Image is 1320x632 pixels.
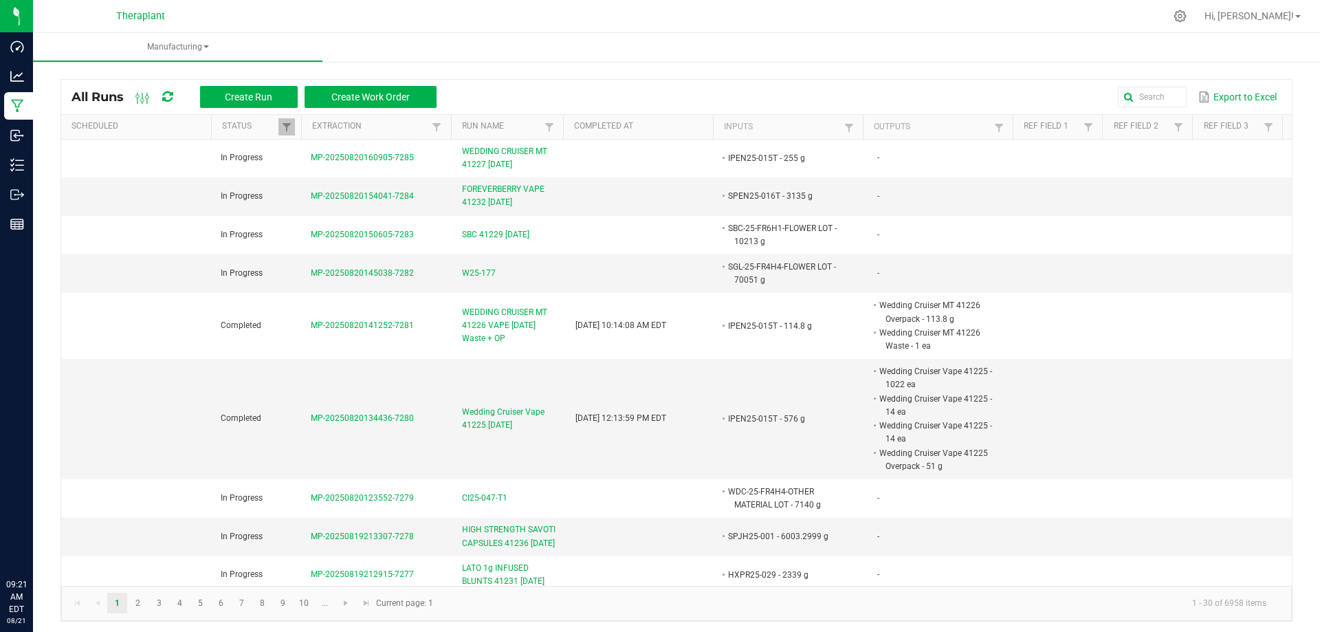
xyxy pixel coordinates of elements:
span: MP-20250820141252-7281 [311,320,414,330]
span: Hi, [PERSON_NAME]! [1204,10,1294,21]
span: MP-20250820134436-7280 [311,413,414,423]
a: Filter [1080,118,1097,135]
a: Ref Field 2Sortable [1114,121,1170,132]
a: ScheduledSortable [71,121,206,132]
button: Create Work Order [305,86,437,108]
td: - [869,479,1020,518]
li: IPEN25-015T - 114.8 g [726,319,846,333]
p: 09:21 AM EDT [6,578,27,615]
a: Page 6 [211,593,231,613]
a: Page 11 [315,593,335,613]
a: Filter [428,118,445,135]
span: Create Run [225,91,272,102]
span: MP-20250820150605-7283 [311,230,414,239]
inline-svg: Inbound [10,129,24,142]
span: In Progress [221,191,263,201]
span: WEDDING CRUISER MT 41227 [DATE] [462,145,559,171]
span: LATO 1g INFUSED BLUNTS 41231 [DATE] [462,562,559,588]
span: [DATE] 10:14:08 AM EDT [575,320,666,330]
li: Wedding Cruiser Vape 41225 - 1022 ea [877,364,997,391]
td: - [869,556,1020,594]
span: SBC 41229 [DATE] [462,228,529,241]
span: Go to the next page [340,598,351,609]
a: Page 2 [128,593,148,613]
li: IPEN25-015T - 576 g [726,412,846,426]
span: Create Work Order [331,91,410,102]
li: SBC-25-FR6H1-FLOWER LOT - 10213 g [726,221,846,248]
inline-svg: Inventory [10,158,24,172]
inline-svg: Reports [10,217,24,231]
inline-svg: Analytics [10,69,24,83]
a: Completed AtSortable [574,121,707,132]
span: W25-177 [462,267,496,280]
a: Filter [991,119,1007,136]
a: Page 1 [107,593,127,613]
span: WEDDING CRUISER MT 41226 VAPE [DATE] Waste + OP [462,306,559,346]
span: CI25-047-T1 [462,492,507,505]
span: In Progress [221,153,263,162]
inline-svg: Dashboard [10,40,24,54]
span: In Progress [221,268,263,278]
a: StatusSortable [222,121,278,132]
li: SPEN25-016T - 3135 g [726,189,846,203]
a: Ref Field 1Sortable [1024,121,1080,132]
td: - [869,177,1020,215]
iframe: Resource center unread badge [41,520,57,536]
a: Filter [1170,118,1187,135]
a: Ref Field 3Sortable [1204,121,1260,132]
li: IPEN25-015T - 255 g [726,151,846,165]
span: MP-20250820154041-7284 [311,191,414,201]
a: Filter [841,119,857,136]
td: - [869,254,1020,293]
a: Page 8 [252,593,272,613]
a: Filter [541,118,558,135]
kendo-pager: Current page: 1 [61,586,1292,621]
a: Go to the next page [336,593,356,613]
span: FOREVERBERRY VAPE 41232 [DATE] [462,183,559,209]
iframe: Resource center [14,522,55,563]
span: In Progress [221,569,263,579]
li: Wedding Cruiser Vape 41225 - 14 ea [877,419,997,446]
p: 08/21 [6,615,27,626]
span: Manufacturing [33,41,322,53]
input: Search [1118,87,1187,107]
div: All Runs [71,85,447,109]
a: Run NameSortable [462,121,541,132]
a: Page 10 [294,593,314,613]
span: MP-20250819213307-7278 [311,532,414,541]
a: Page 3 [149,593,169,613]
span: [DATE] 12:13:59 PM EDT [575,413,666,423]
span: Go to the last page [361,598,372,609]
span: In Progress [221,230,263,239]
td: - [869,518,1020,556]
a: Filter [1260,118,1277,135]
span: In Progress [221,493,263,503]
kendo-pager-info: 1 - 30 of 6958 items [441,592,1277,615]
a: ExtractionSortable [312,121,428,132]
li: Wedding Cruiser MT 41226 Waste - 1 ea [877,326,997,353]
button: Export to Excel [1195,85,1280,109]
span: Completed [221,320,261,330]
a: Manufacturing [33,33,322,62]
li: WDC-25-FR4H4-OTHER MATERIAL LOT - 7140 g [726,485,846,512]
inline-svg: Manufacturing [10,99,24,113]
a: Page 5 [190,593,210,613]
th: Inputs [713,115,863,140]
span: Wedding Cruiser Vape 41225 [DATE] [462,406,559,432]
span: Theraplant [116,10,165,22]
inline-svg: Outbound [10,188,24,201]
span: MP-20250820160905-7285 [311,153,414,162]
a: Page 7 [232,593,252,613]
a: Go to the last page [356,593,376,613]
span: MP-20250820123552-7279 [311,493,414,503]
div: Manage settings [1171,10,1189,23]
a: Filter [278,118,295,135]
li: Wedding Cruiser MT 41226 Overpack - 113.8 g [877,298,997,325]
li: Wedding Cruiser Vape 41225 Overpack - 51 g [877,446,997,473]
span: MP-20250819212915-7277 [311,569,414,579]
td: - [869,216,1020,254]
td: - [869,140,1020,177]
li: SPJH25-001 - 6003.2999 g [726,530,846,543]
button: Create Run [200,86,298,108]
th: Outputs [863,115,1013,140]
